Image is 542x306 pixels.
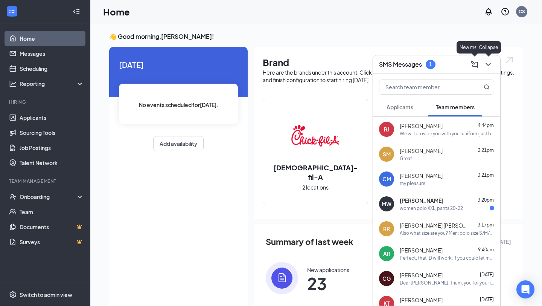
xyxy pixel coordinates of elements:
[139,101,218,109] span: No events scheduled for [DATE] .
[400,246,443,254] span: [PERSON_NAME]
[382,275,391,282] div: CG
[20,234,84,249] a: SurveysCrown
[400,296,443,304] span: [PERSON_NAME]
[20,80,84,87] div: Reporting
[263,69,514,84] div: Here are the brands under this account. Click into a brand to see your locations, managers, job p...
[119,59,238,70] span: [DATE]
[73,8,80,15] svg: Collapse
[9,80,17,87] svg: Analysis
[400,255,494,261] div: Perfect, that ID will work. if you could let me know the date volleyball ends that will be great
[263,163,368,182] h2: [DEMOGRAPHIC_DATA]-fil-A
[302,183,329,191] span: 2 locations
[400,155,412,162] div: Great
[478,222,494,228] span: 3:17pm
[307,277,349,290] span: 23
[476,41,501,54] div: Collapse
[383,250,390,257] div: AR
[20,31,84,46] a: Home
[457,41,493,54] div: New message
[291,112,340,160] img: Chick-fil-A
[9,99,82,105] div: Hiring
[20,46,84,61] a: Messages
[400,271,443,279] span: [PERSON_NAME]
[153,136,204,151] button: Add availability
[519,8,525,15] div: CS
[263,56,514,69] h1: Brand
[266,235,353,248] span: Summary of last week
[478,147,494,153] span: 3:21pm
[478,197,494,203] span: 3:20pm
[484,84,490,90] svg: MagnifyingGlass
[9,178,82,184] div: Team Management
[20,193,78,200] div: Onboarding
[379,60,422,69] h3: SMS Messages
[469,58,481,70] button: ComposeMessage
[482,58,494,70] button: ChevronDown
[400,280,494,286] div: Dear [PERSON_NAME], Thank you for your interest in joining our team at [GEOGRAPHIC_DATA] and for ...
[400,197,443,204] span: [PERSON_NAME]
[400,230,494,236] div: Also what size are you? Men: polo size S/M/L/XL/XXL and your pants size waist 28/30/32/34/36.... ...
[103,5,130,18] h1: Home
[20,61,84,76] a: Scheduling
[400,130,494,137] div: We will provide you with your uniform just be sure to get black socks and black non slips to wear...
[400,172,443,179] span: [PERSON_NAME]
[480,272,494,277] span: [DATE]
[109,32,523,41] h3: 👋 Good morning, [PERSON_NAME] !
[400,180,426,187] div: my pleasure!
[478,247,494,252] span: 9:40am
[400,222,467,229] span: [PERSON_NAME] [PERSON_NAME]
[384,125,389,133] div: RJ
[20,204,84,219] a: Team
[20,219,84,234] a: DocumentsCrown
[20,155,84,170] a: Talent Network
[383,225,390,233] div: RR
[429,61,432,67] div: 1
[504,56,514,64] img: open.6027fd2a22e1237b5b06.svg
[266,262,298,294] img: icon
[20,291,72,298] div: Switch to admin view
[484,7,493,16] svg: Notifications
[516,280,534,298] div: Open Intercom Messenger
[9,193,17,200] svg: UserCheck
[400,147,443,155] span: [PERSON_NAME]
[8,8,16,15] svg: WorkstreamLogo
[382,175,391,183] div: CM
[400,205,463,211] div: women polo XXL, pants 20-22
[478,122,494,128] span: 4:44pm
[480,297,494,302] span: [DATE]
[20,140,84,155] a: Job Postings
[470,60,479,69] svg: ComposeMessage
[20,110,84,125] a: Applicants
[400,122,443,130] span: [PERSON_NAME]
[383,150,391,158] div: SM
[478,172,494,178] span: 3:21pm
[501,7,510,16] svg: QuestionInfo
[20,125,84,140] a: Sourcing Tools
[379,80,469,94] input: Search team member
[484,60,493,69] svg: ChevronDown
[9,291,17,298] svg: Settings
[382,200,391,208] div: MW
[387,104,413,110] span: Applicants
[307,266,349,274] div: New applications
[436,104,475,110] span: Team members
